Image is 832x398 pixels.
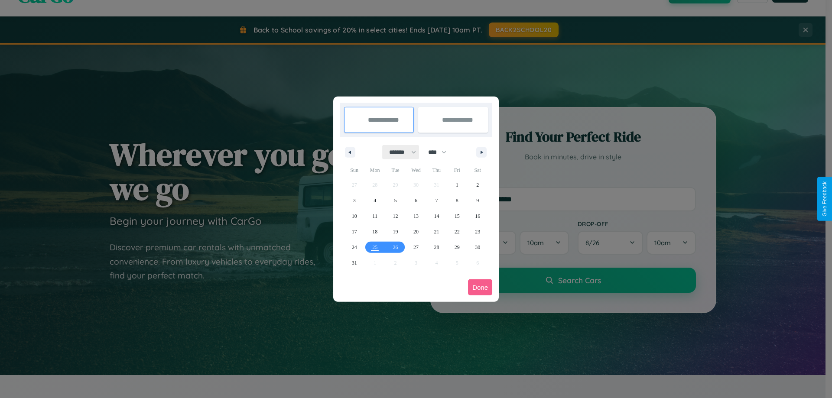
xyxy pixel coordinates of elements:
button: 13 [406,208,426,224]
button: 16 [468,208,488,224]
span: 14 [434,208,439,224]
button: 2 [468,177,488,193]
button: Done [468,279,492,295]
span: 4 [374,193,376,208]
span: 12 [393,208,398,224]
span: 22 [455,224,460,239]
span: 28 [434,239,439,255]
button: 4 [364,193,385,208]
span: 19 [393,224,398,239]
span: 9 [476,193,479,208]
button: 8 [447,193,467,208]
span: 5 [394,193,397,208]
span: 27 [413,239,419,255]
button: 18 [364,224,385,239]
span: 13 [413,208,419,224]
button: 28 [426,239,447,255]
button: 15 [447,208,467,224]
span: 7 [435,193,438,208]
button: 10 [344,208,364,224]
span: 10 [352,208,357,224]
span: 16 [475,208,480,224]
span: Thu [426,163,447,177]
button: 9 [468,193,488,208]
span: Sun [344,163,364,177]
span: Tue [385,163,406,177]
span: 31 [352,255,357,271]
span: 23 [475,224,480,239]
span: 21 [434,224,439,239]
button: 7 [426,193,447,208]
button: 24 [344,239,364,255]
span: 6 [415,193,417,208]
span: Sat [468,163,488,177]
span: Wed [406,163,426,177]
span: 30 [475,239,480,255]
span: 25 [372,239,377,255]
button: 11 [364,208,385,224]
span: 29 [455,239,460,255]
button: 20 [406,224,426,239]
button: 25 [364,239,385,255]
span: 18 [372,224,377,239]
span: 8 [456,193,458,208]
span: 26 [393,239,398,255]
button: 23 [468,224,488,239]
button: 3 [344,193,364,208]
span: 1 [456,177,458,193]
button: 17 [344,224,364,239]
button: 6 [406,193,426,208]
span: 3 [353,193,356,208]
button: 22 [447,224,467,239]
span: 2 [476,177,479,193]
button: 19 [385,224,406,239]
button: 27 [406,239,426,255]
span: 24 [352,239,357,255]
button: 12 [385,208,406,224]
button: 5 [385,193,406,208]
button: 1 [447,177,467,193]
span: Mon [364,163,385,177]
button: 30 [468,239,488,255]
span: 20 [413,224,419,239]
button: 29 [447,239,467,255]
span: 17 [352,224,357,239]
button: 26 [385,239,406,255]
span: 11 [372,208,377,224]
span: 15 [455,208,460,224]
button: 31 [344,255,364,271]
button: 21 [426,224,447,239]
div: Give Feedback [822,181,828,217]
button: 14 [426,208,447,224]
span: Fri [447,163,467,177]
